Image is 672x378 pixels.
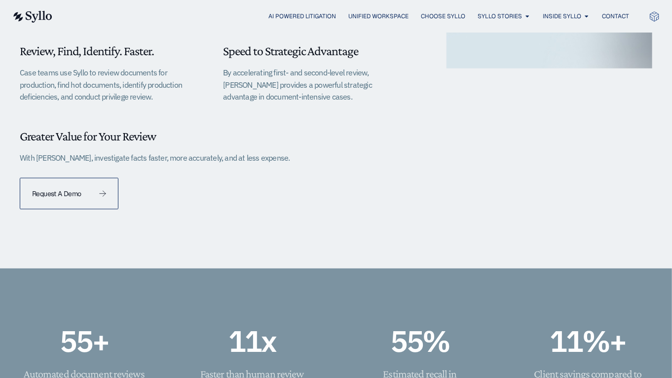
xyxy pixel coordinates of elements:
a: Contact [602,12,629,21]
span: 55 [390,325,423,357]
span: % [423,325,450,357]
p: By accelerating first- and second-level review, [PERSON_NAME] provides a powerful strategic advan... [223,67,402,103]
a: Choose Syllo [421,12,465,21]
img: syllo [12,11,52,23]
a: Unified Workspace [348,12,409,21]
a: AI Powered Litigation [268,12,336,21]
span: Greater Value for Your Review [20,129,156,143]
span: %+ [583,325,626,357]
p: With [PERSON_NAME], investigate facts faster, more accurately, and at less expense. [20,152,290,164]
span: 55 [60,325,92,357]
p: Case teams use Syllo to review documents for production, find hot documents, identify production ... [20,67,198,103]
span: Request A Demo [32,190,81,197]
span: 11 [550,325,583,357]
div: Menu Toggle [72,12,629,21]
span: x [261,325,276,357]
span: + [92,325,109,357]
span: 11 [228,325,261,357]
nav: Menu [72,12,629,21]
span: Review, Find, Identify. Faster. [20,44,154,58]
a: Request A Demo [20,178,118,209]
span: Speed to Strategic Advantage [223,44,358,58]
a: Syllo Stories [478,12,522,21]
a: Inside Syllo [543,12,581,21]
